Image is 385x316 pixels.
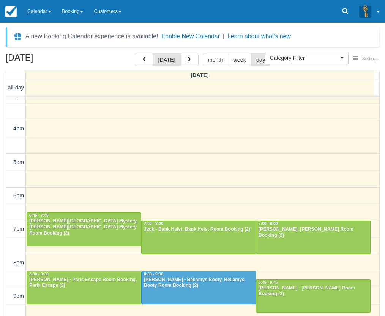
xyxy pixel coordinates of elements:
span: 3pm [13,92,24,98]
a: 8:30 - 9:30[PERSON_NAME] - Bellamys Booty, Bellamys Booty Room Booking (2) [141,271,256,304]
a: 7:00 - 8:00[PERSON_NAME], [PERSON_NAME] Room Booking (2) [256,221,371,254]
span: 4pm [13,125,24,131]
span: 7:00 - 8:00 [259,222,278,226]
button: week [228,53,251,66]
button: month [203,53,229,66]
span: [DATE] [191,72,209,78]
button: Category Filter [265,52,349,64]
img: A3 [359,5,371,17]
span: 8pm [13,260,24,266]
button: day [251,53,270,66]
div: A new Booking Calendar experience is available! [25,32,158,41]
span: 9pm [13,293,24,299]
button: Enable New Calendar [161,33,220,40]
a: 8:45 - 9:45[PERSON_NAME] - [PERSON_NAME] Room Booking (2) [256,279,371,313]
h2: [DATE] [6,53,102,67]
span: 6:45 - 7:45 [29,213,49,217]
button: Settings [349,53,383,64]
span: 7pm [13,226,24,232]
span: 5pm [13,159,24,165]
span: 7:00 - 8:00 [144,222,163,226]
span: Category Filter [270,54,339,62]
div: [PERSON_NAME] - [PERSON_NAME] Room Booking (2) [258,285,368,297]
span: | [223,33,224,39]
img: checkfront-main-nav-mini-logo.png [5,6,17,17]
a: 6:45 - 7:45[PERSON_NAME][GEOGRAPHIC_DATA] Mystery, [PERSON_NAME][GEOGRAPHIC_DATA] Mystery Room Bo... [27,212,141,246]
div: Jack - Bank Heist, Bank Heist Room Booking (2) [144,227,254,233]
div: [PERSON_NAME] - Bellamys Booty, Bellamys Booty Room Booking (2) [144,277,254,289]
span: 8:45 - 9:45 [259,280,278,285]
span: 8:30 - 9:30 [29,272,49,276]
span: 8:30 - 9:30 [144,272,163,276]
a: Learn about what's new [227,33,291,39]
a: 7:00 - 8:00Jack - Bank Heist, Bank Heist Room Booking (2) [141,221,256,254]
div: [PERSON_NAME], [PERSON_NAME] Room Booking (2) [258,227,368,239]
button: [DATE] [153,53,180,66]
div: [PERSON_NAME][GEOGRAPHIC_DATA] Mystery, [PERSON_NAME][GEOGRAPHIC_DATA] Mystery Room Booking (2) [29,218,139,236]
a: 8:30 - 9:30[PERSON_NAME] - Paris Escape Room Booking, Paris Escape (2) [27,271,141,304]
span: Settings [362,56,379,61]
span: 6pm [13,192,24,199]
span: all-day [8,84,24,91]
div: [PERSON_NAME] - Paris Escape Room Booking, Paris Escape (2) [29,277,139,289]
